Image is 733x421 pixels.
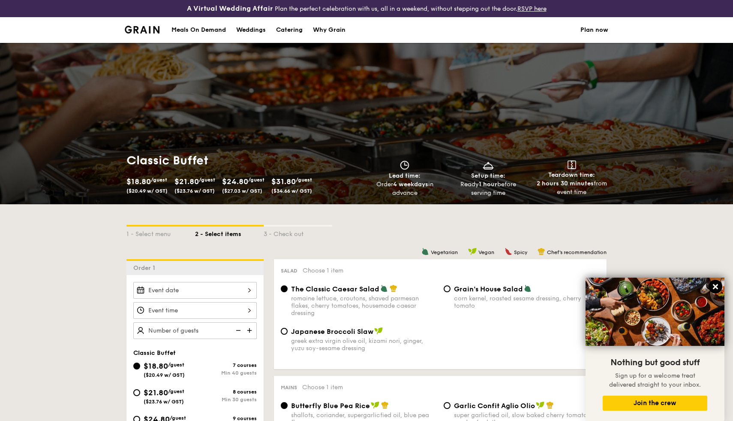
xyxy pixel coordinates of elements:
[133,349,176,357] span: Classic Buffet
[231,17,271,43] a: Weddings
[264,227,332,239] div: 3 - Check out
[548,171,595,179] span: Teardown time:
[517,5,547,12] a: RSVP here
[126,153,363,168] h1: Classic Buffet
[580,17,608,43] a: Plan now
[454,402,535,410] span: Garlic Confit Aglio Olio
[222,188,262,194] span: ($27.03 w/ GST)
[609,372,701,388] span: Sign up for a welcome treat delivered straight to your inbox.
[281,285,288,292] input: The Classic Caesar Saladromaine lettuce, croutons, shaved parmesan flakes, cherry tomatoes, house...
[514,249,527,255] span: Spicy
[381,401,389,409] img: icon-chef-hat.a58ddaea.svg
[122,3,611,14] div: Plan the perfect celebration with us, all in a weekend, without stepping out the door.
[709,280,722,294] button: Close
[125,26,159,33] img: Grain
[398,161,411,170] img: icon-clock.2db775ea.svg
[271,188,312,194] span: ($34.66 w/ GST)
[166,17,231,43] a: Meals On Demand
[380,285,388,292] img: icon-vegetarian.fe4039eb.svg
[431,249,458,255] span: Vegetarian
[199,177,215,183] span: /guest
[454,295,600,309] div: corn kernel, roasted sesame dressing, cherry tomato
[450,180,527,197] div: Ready before serving time
[133,389,140,396] input: $21.80/guest($23.76 w/ GST)8 coursesMin 30 guests
[603,396,707,411] button: Join the crew
[231,322,244,339] img: icon-reduce.1d2dbef1.svg
[389,172,421,179] span: Lead time:
[125,26,159,33] a: Logotype
[133,363,140,370] input: $18.80/guest($20.49 w/ GST)7 coursesMin 40 guests
[195,389,257,395] div: 8 courses
[586,278,724,346] img: DSC07876-Edit02-Large.jpeg
[444,402,451,409] input: Garlic Confit Aglio Oliosuper garlicfied oil, slow baked cherry tomatoes, garden fresh thyme
[144,399,184,405] span: ($23.76 w/ GST)
[421,248,429,255] img: icon-vegetarian.fe4039eb.svg
[479,181,497,188] strong: 1 hour
[471,172,505,179] span: Setup time:
[187,3,273,14] h4: A Virtual Wedding Affair
[271,17,308,43] a: Catering
[133,282,257,299] input: Event date
[478,249,494,255] span: Vegan
[151,177,167,183] span: /guest
[547,249,607,255] span: Chef's recommendation
[371,401,379,409] img: icon-vegan.f8ff3823.svg
[170,415,186,421] span: /guest
[308,17,351,43] a: Why Grain
[366,180,443,197] div: Order in advance
[281,385,297,391] span: Mains
[313,17,345,43] div: Why Grain
[533,179,610,197] div: from event time
[281,402,288,409] input: Butterfly Blue Pea Riceshallots, coriander, supergarlicfied oil, blue pea flower
[524,285,532,292] img: icon-vegetarian.fe4039eb.svg
[303,267,343,274] span: Choose 1 item
[302,384,343,391] span: Choose 1 item
[168,388,184,394] span: /guest
[482,161,495,170] img: icon-dish.430c3a2e.svg
[248,177,264,183] span: /guest
[537,180,594,187] strong: 2 hours 30 minutes
[610,357,700,368] span: Nothing but good stuff
[505,248,512,255] img: icon-spicy.37a8142b.svg
[276,17,303,43] div: Catering
[536,401,544,409] img: icon-vegan.f8ff3823.svg
[291,285,379,293] span: The Classic Caesar Salad
[133,302,257,319] input: Event time
[546,401,554,409] img: icon-chef-hat.a58ddaea.svg
[195,370,257,376] div: Min 40 guests
[174,188,215,194] span: ($23.76 w/ GST)
[126,227,195,239] div: 1 - Select menu
[168,362,184,368] span: /guest
[281,328,288,335] input: Japanese Broccoli Slawgreek extra virgin olive oil, kizami nori, ginger, yuzu soy-sesame dressing
[126,177,151,186] span: $18.80
[195,397,257,403] div: Min 30 guests
[133,264,159,272] span: Order 1
[374,327,383,335] img: icon-vegan.f8ff3823.svg
[222,177,248,186] span: $24.80
[296,177,312,183] span: /guest
[144,361,168,371] span: $18.80
[444,285,451,292] input: Grain's House Saladcorn kernel, roasted sesame dressing, cherry tomato
[133,322,257,339] input: Number of guests
[144,372,185,378] span: ($20.49 w/ GST)
[174,177,199,186] span: $21.80
[236,17,266,43] div: Weddings
[393,181,428,188] strong: 4 weekdays
[390,285,397,292] img: icon-chef-hat.a58ddaea.svg
[195,362,257,368] div: 7 courses
[271,177,296,186] span: $31.80
[126,188,168,194] span: ($20.49 w/ GST)
[568,161,576,169] img: icon-teardown.65201eee.svg
[244,322,257,339] img: icon-add.58712e84.svg
[291,337,437,352] div: greek extra virgin olive oil, kizami nori, ginger, yuzu soy-sesame dressing
[291,327,373,336] span: Japanese Broccoli Slaw
[144,388,168,397] span: $21.80
[454,285,523,293] span: Grain's House Salad
[291,402,370,410] span: Butterfly Blue Pea Rice
[468,248,477,255] img: icon-vegan.f8ff3823.svg
[281,268,297,274] span: Salad
[171,17,226,43] div: Meals On Demand
[291,295,437,317] div: romaine lettuce, croutons, shaved parmesan flakes, cherry tomatoes, housemade caesar dressing
[195,227,264,239] div: 2 - Select items
[538,248,545,255] img: icon-chef-hat.a58ddaea.svg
